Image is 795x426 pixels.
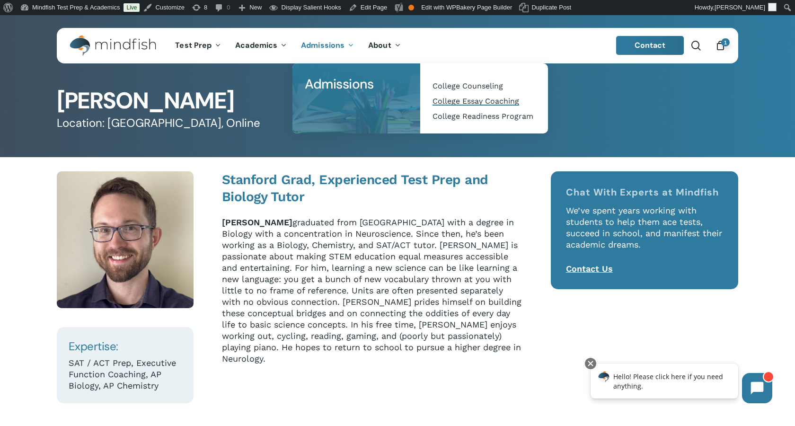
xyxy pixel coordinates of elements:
a: College Essay Coaching [430,94,539,109]
a: Cart [715,40,725,51]
a: Admissions [294,42,361,50]
a: Academics [228,42,294,50]
a: Admissions [302,73,411,96]
span: College Counseling [433,81,503,90]
p: We’ve spent years working with students to help them ace tests, succeed in school, and manifest t... [566,205,724,263]
span: 1 [721,38,730,46]
span: College Readiness Program [433,112,533,121]
a: Live [124,3,140,12]
h1: [PERSON_NAME] [57,89,738,112]
p: graduated from [GEOGRAPHIC_DATA] with a degree in Biology with a concentration in Neuroscience. S... [222,217,524,364]
strong: [PERSON_NAME] [222,217,292,227]
a: Contact [616,36,684,55]
a: Test Prep [168,42,228,50]
span: College Essay Coaching [433,97,519,106]
span: Admissions [301,40,344,50]
span: Admissions [305,75,373,93]
iframe: Chatbot [581,356,782,413]
nav: Main Menu [168,28,407,63]
h4: Chat With Experts at Mindfish [566,186,724,198]
img: 0 Bryson Herrick [57,171,194,308]
header: Main Menu [57,28,738,63]
div: OK [408,5,414,10]
a: College Readiness Program [430,109,539,124]
p: SAT / ACT Prep, Executive Function Coaching, AP Biology, AP Chemistry [69,357,182,391]
a: Contact Us [566,264,613,274]
span: Expertise: [69,339,118,354]
a: College Counseling [430,79,539,94]
span: [PERSON_NAME] [715,4,765,11]
span: Contact [635,40,666,50]
span: About [368,40,391,50]
span: Location: [GEOGRAPHIC_DATA], Online [57,115,260,130]
span: Test Prep [175,40,212,50]
strong: Stanford Grad, Experienced Test Prep and Biology Tutor [222,172,488,204]
a: About [361,42,408,50]
span: Academics [235,40,277,50]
